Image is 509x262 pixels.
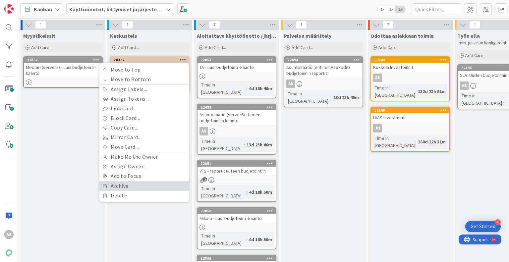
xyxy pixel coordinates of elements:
[31,44,52,50] span: Add Card...
[465,221,501,232] div: Open Get Started checklist, remaining modules: 4
[199,137,244,152] div: Time in [GEOGRAPHIC_DATA]
[99,75,189,84] a: Move to Bottom
[69,6,193,13] b: Käyttöönotot, liittymiset ja järjestelmävaihdokset
[198,161,276,175] div: 22851VTS - raportit uuteen budjetointiin
[374,108,449,113] div: 16246
[415,88,416,95] span: :
[387,6,396,13] span: 2x
[99,84,189,94] a: Assign Labels...
[198,127,276,135] div: AS
[199,127,208,135] div: AS
[99,123,189,132] a: Copy Card...
[118,44,139,50] span: Add Card...
[284,63,363,78] div: Asuntosäätiö (entinen Asokodit) budjetoinnin raportit
[495,219,501,225] div: 4
[99,152,189,162] a: Make Me the Owner
[197,207,276,249] a: 22850Mikalo - uusi budjetointi -kääntöTime in [GEOGRAPHIC_DATA]:4d 18h 50m
[198,57,276,72] div: 22853TA - uusi budjetointi -kääntö
[111,57,189,72] div: 20332Move to TopMove to BottomAssign Labels...Assign Tokens...Link Card...Block Card...Copy Card....
[416,88,447,95] div: 132d 23h 51m
[287,58,363,62] div: 22494
[200,105,276,110] div: 22493
[23,32,55,39] span: Myyntikeissit
[371,113,449,122] div: LVAS Investment
[371,107,449,122] div: 16246LVAS Investment
[200,209,276,213] div: 22850
[199,232,246,247] div: Time in [GEOGRAPHIC_DATA]
[198,208,276,214] div: 22850
[284,57,363,63] div: 22494
[200,58,276,62] div: 22853
[114,58,189,62] div: 20332
[284,32,331,39] span: Palvelun määrittely
[27,58,102,62] div: 22852
[416,138,447,145] div: 160d 22h 31m
[99,65,189,75] a: Move to Top
[4,4,14,14] img: Visit kanbanzone.com
[371,57,449,72] div: 19249Kokkola Investoinnit
[99,162,189,171] a: Assign Owner...
[286,79,295,88] div: AA
[396,6,405,13] span: 3x
[197,32,276,39] span: Aloitettava käyttöönotto / järjestelmänvaihto
[209,21,220,29] span: 7
[378,6,387,13] span: 1x
[244,141,245,148] span: :
[460,92,507,107] div: Time in [GEOGRAPHIC_DATA]
[378,44,400,50] span: Add Card...
[111,57,189,63] div: 20332Move to TopMove to BottomAssign Labels...Assign Tokens...Link Card...Block Card...Copy Card....
[198,104,276,110] div: 22493
[199,81,246,96] div: Time in [GEOGRAPHIC_DATA]
[99,94,189,104] a: Assign Tokens...
[34,5,52,13] span: Kanban
[198,208,276,223] div: 22850Mikalo - uusi budjetointi -kääntö
[200,161,276,166] div: 22851
[24,57,102,78] div: 22852Mestari (server8) - uusi budjetointi -kääntö
[122,21,133,29] span: 1
[507,96,508,103] span: :
[199,185,246,199] div: Time in [GEOGRAPHIC_DATA]
[460,81,469,90] div: AS
[198,167,276,175] div: VTS - raportit uuteen budjetointiin
[99,191,189,200] a: Delete
[371,107,449,113] div: 16246
[415,138,416,145] span: :
[99,171,189,181] a: Add to Focus
[412,3,461,15] input: Quick Filter...
[370,56,450,101] a: 19249Kokkola InvestoinnitASTime in [GEOGRAPHIC_DATA]:132d 23h 51m
[286,90,331,105] div: Time in [GEOGRAPHIC_DATA]
[371,63,449,72] div: Kokkola Investoinnit
[332,94,361,101] div: 13d 23h 45m
[198,255,276,261] div: 22855
[197,160,276,202] a: 22851VTS - raportit uuteen budjetointiinTime in [GEOGRAPHIC_DATA]:4d 18h 50m
[246,236,247,243] span: :
[284,79,363,88] div: AA
[247,85,274,92] div: 4d 18h 46m
[245,141,274,148] div: 13d 23h 46m
[110,32,138,39] span: Keskustelu
[471,223,495,230] div: Get Started
[373,74,382,82] div: AS
[4,248,14,258] img: avatar
[457,32,480,39] span: Työn alla
[35,21,46,29] span: 1
[200,256,276,261] div: 22855
[292,44,313,50] span: Add Card...
[14,1,30,9] span: Support
[110,56,190,93] a: 20332Move to TopMove to BottomAssign Labels...Assign Tokens...Link Card...Block Card...Copy Card....
[99,104,189,113] a: Link Card...
[197,104,276,155] a: 22493Asuntosäätiö (server6) : Uuden budjetoinnin kääntöASTime in [GEOGRAPHIC_DATA]:13d 23h 46m
[465,52,486,58] span: Add Card...
[198,110,276,125] div: Asuntosäätiö (server6) : Uuden budjetoinnin kääntö
[284,57,363,78] div: 22494Asuntosäätiö (entinen Asokodit) budjetoinnin raportit
[296,21,307,29] span: 1
[99,132,189,142] a: Mirror Card...
[371,124,449,132] div: JH
[246,85,247,92] span: :
[284,56,363,107] a: 22494Asuntosäätiö (entinen Asokodit) budjetoinnin raportitAATime in [GEOGRAPHIC_DATA]:13d 23h 45m
[99,113,189,123] a: Block Card...
[24,57,102,63] div: 22852
[205,44,226,50] span: Add Card...
[33,3,37,8] div: 9+
[198,214,276,223] div: Mikalo - uusi budjetointi -kääntö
